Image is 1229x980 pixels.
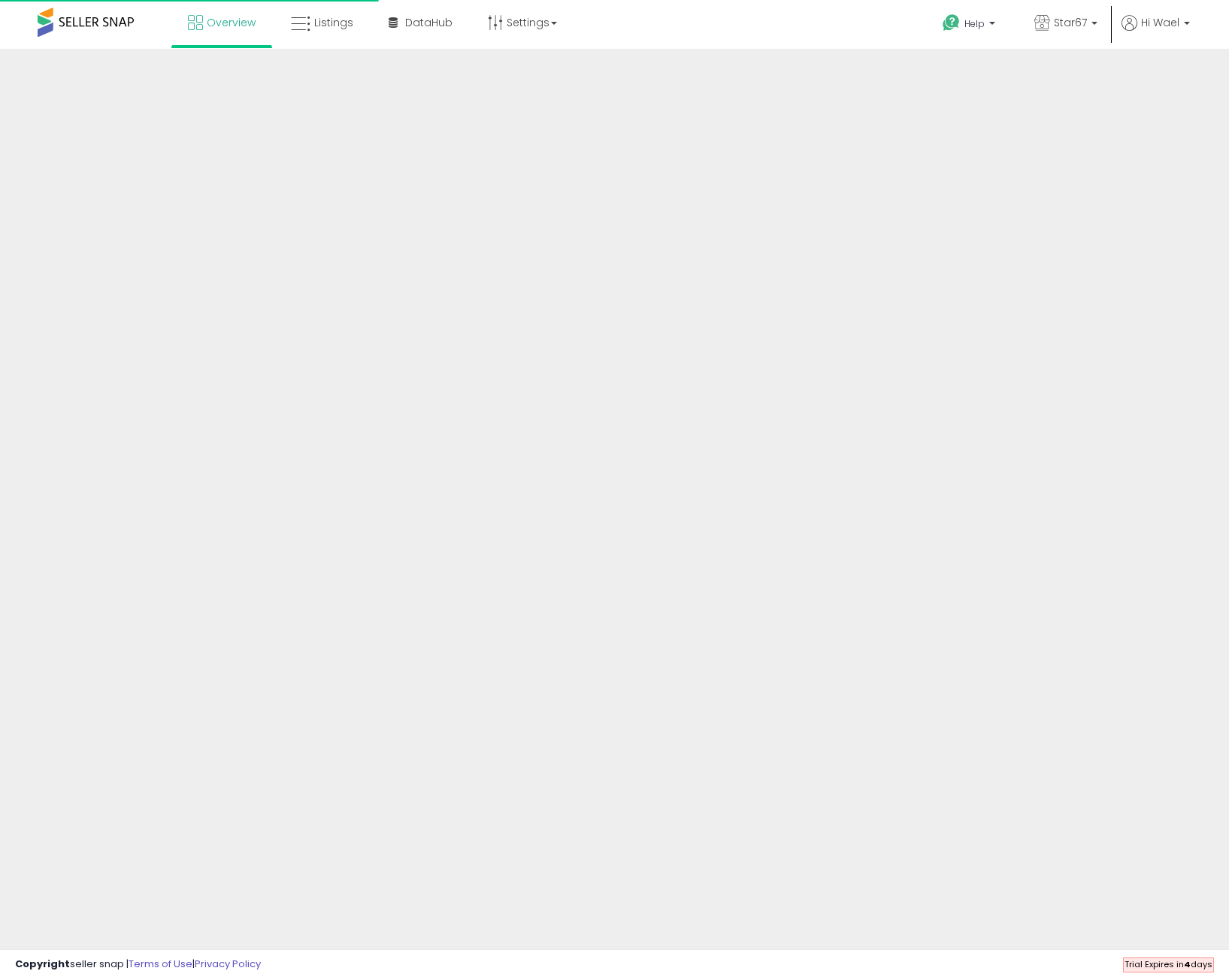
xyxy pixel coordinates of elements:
[964,17,985,30] span: Help
[207,15,256,30] span: Overview
[931,2,1010,49] a: Help
[314,15,353,30] span: Listings
[1054,15,1087,30] span: Star67
[405,15,453,30] span: DataHub
[1141,15,1179,30] span: Hi Wael
[942,14,961,32] i: Get Help
[1122,15,1190,49] a: Hi Wael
